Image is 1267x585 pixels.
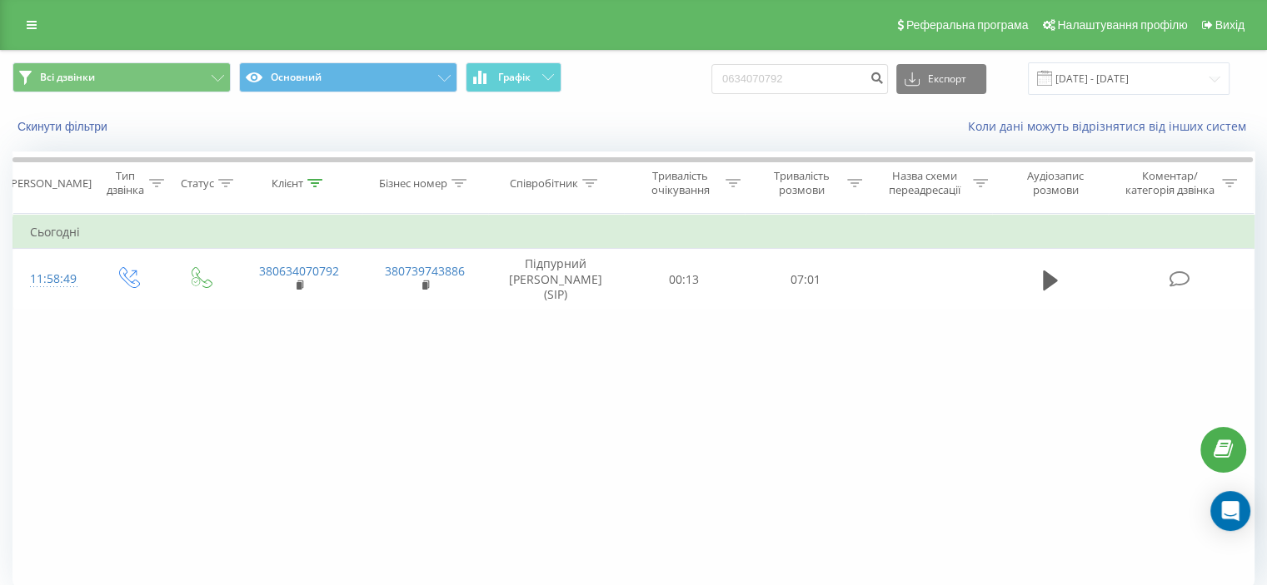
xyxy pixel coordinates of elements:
td: 07:01 [745,249,865,310]
div: 11:58:49 [30,263,74,295]
div: Open Intercom Messenger [1210,491,1250,531]
div: Коментар/категорія дзвінка [1120,169,1218,197]
div: Статус [181,176,214,191]
div: Тривалість очікування [639,169,722,197]
div: [PERSON_NAME] [7,176,92,191]
span: Графік [498,72,531,83]
div: Клієнт [272,176,303,191]
div: Співробітник [510,176,578,191]
span: Налаштування профілю [1057,18,1187,32]
span: Вихід [1215,18,1245,32]
td: 00:13 [624,249,745,310]
button: Скинути фільтри [12,119,116,134]
td: Підпурний [PERSON_NAME] (SIP) [488,249,624,310]
input: Пошук за номером [711,64,888,94]
div: Тип дзвінка [105,169,144,197]
button: Основний [239,62,457,92]
button: Експорт [896,64,986,94]
div: Тривалість розмови [760,169,843,197]
a: 380739743886 [385,263,465,279]
a: 380634070792 [259,263,339,279]
span: Всі дзвінки [40,71,95,84]
button: Графік [466,62,561,92]
button: Всі дзвінки [12,62,231,92]
td: Сьогодні [13,216,1255,249]
span: Реферальна програма [906,18,1029,32]
div: Аудіозапис розмови [1007,169,1105,197]
a: Коли дані можуть відрізнятися вiд інших систем [968,118,1255,134]
div: Бізнес номер [379,176,447,191]
div: Назва схеми переадресації [881,169,969,197]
